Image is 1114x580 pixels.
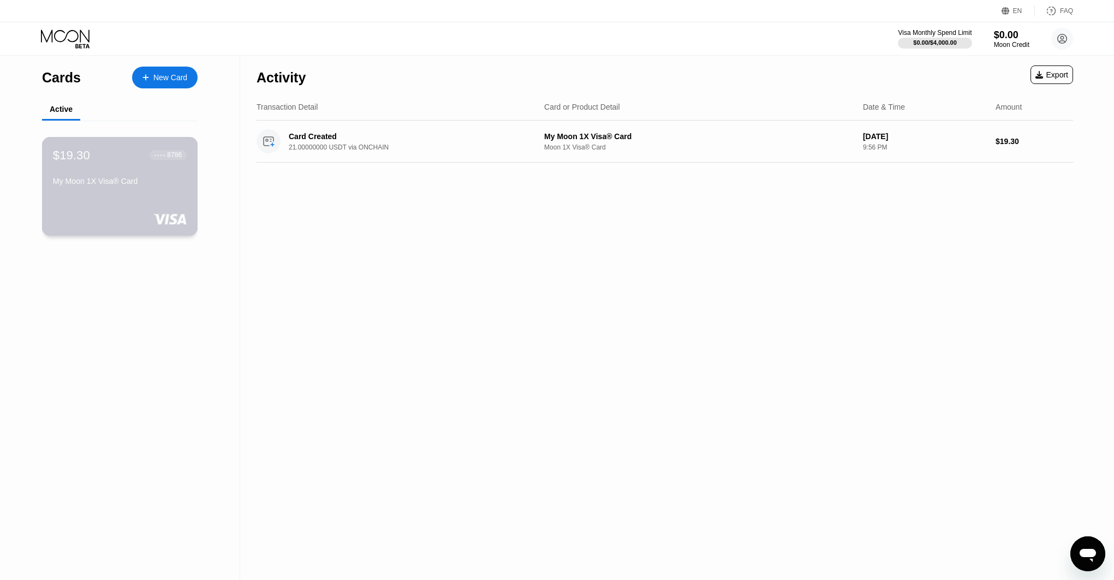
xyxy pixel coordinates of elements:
div: Moon Credit [994,41,1029,49]
div: FAQ [1060,7,1073,15]
div: New Card [153,73,187,82]
div: Active [50,105,73,113]
div: [DATE] [863,132,987,141]
div: Export [1035,70,1068,79]
div: Amount [996,103,1022,111]
div: $0.00Moon Credit [994,29,1029,49]
div: New Card [132,67,198,88]
div: 8786 [167,151,182,159]
div: 9:56 PM [863,143,987,151]
div: Cards [42,70,81,86]
div: Activity [257,70,306,86]
div: Card Created21.00000000 USDT via ONCHAINMy Moon 1X Visa® CardMoon 1X Visa® Card[DATE]9:56 PM$19.30 [257,121,1073,163]
div: Transaction Detail [257,103,318,111]
div: Card Created [289,132,522,141]
div: Visa Monthly Spend Limit [898,29,972,37]
div: My Moon 1X Visa® Card [53,177,187,186]
div: EN [1002,5,1035,16]
div: 21.00000000 USDT via ONCHAIN [289,143,540,151]
div: $19.30 [53,148,90,162]
div: EN [1013,7,1022,15]
div: $0.00 [994,29,1029,41]
div: Date & Time [863,103,905,111]
div: Export [1030,65,1073,84]
div: $19.30● ● ● ●8786My Moon 1X Visa® Card [43,137,197,235]
div: My Moon 1X Visa® Card [544,132,854,141]
div: FAQ [1035,5,1073,16]
div: Visa Monthly Spend Limit$0.00/$4,000.00 [898,29,972,49]
div: $0.00 / $4,000.00 [913,39,957,46]
div: ● ● ● ● [154,153,165,157]
div: $19.30 [996,137,1073,146]
div: Card or Product Detail [544,103,620,111]
div: Moon 1X Visa® Card [544,143,854,151]
iframe: Button to launch messaging window [1070,536,1105,571]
